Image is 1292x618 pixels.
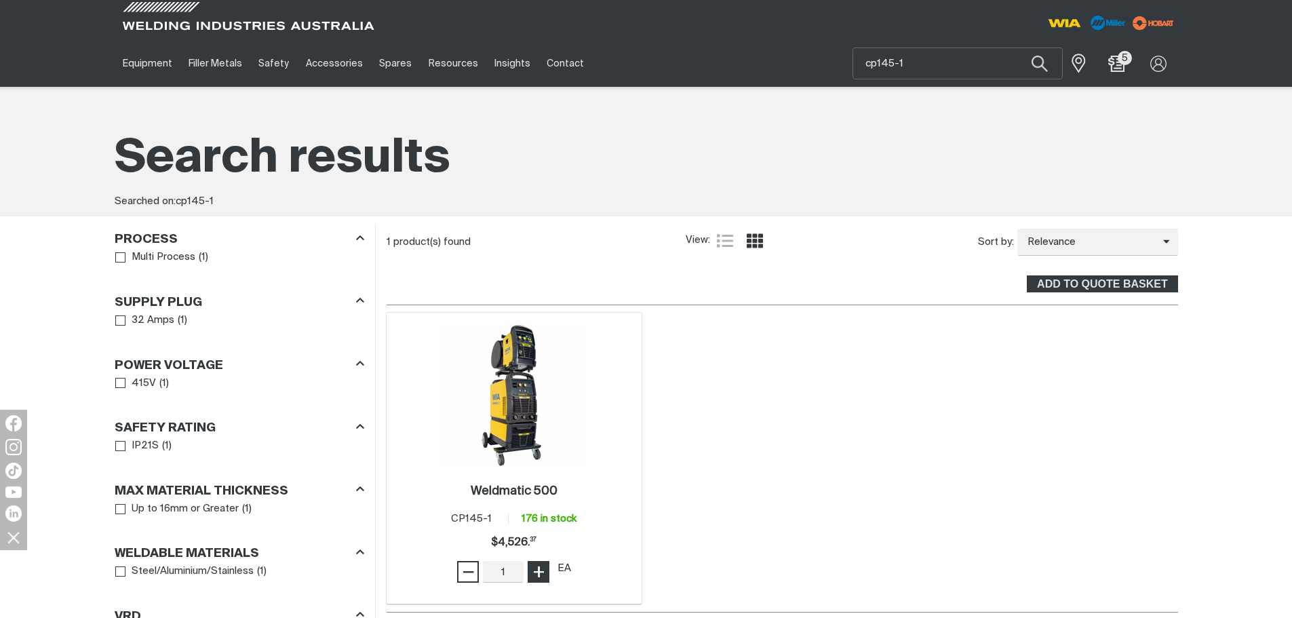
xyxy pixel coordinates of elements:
[1027,275,1177,293] button: Add selected products to the shopping cart
[159,376,169,391] span: ( 1 )
[115,248,364,267] ul: Process
[420,40,486,87] a: Resources
[387,260,1178,297] section: Add to cart control
[115,437,159,455] a: IP21S
[257,564,267,579] span: ( 1 )
[491,529,536,556] div: Price
[486,40,539,87] a: Insights
[115,500,239,518] a: Up to 16mm or Greater
[371,40,420,87] a: Spares
[132,376,156,391] span: 415V
[5,415,22,431] img: Facebook
[115,311,175,330] a: 32 Amps
[978,235,1014,250] span: Sort by:
[115,40,912,87] nav: Main
[5,505,22,522] img: LinkedIn
[451,514,492,524] span: CP145-1
[115,500,364,518] ul: Max Material Thickness
[180,40,250,87] a: Filler Metals
[115,437,364,455] ul: Safety Rating
[115,562,254,581] a: Steel/Aluminium/Stainless
[298,40,371,87] a: Accessories
[471,484,557,499] a: Weldmatic 500
[115,562,364,581] ul: Weldable Materials
[115,311,364,330] ul: Supply Plug
[199,250,208,265] span: ( 1 )
[132,250,195,265] span: Multi Process
[115,546,259,562] h3: Weldable Materials
[557,561,571,577] div: EA
[1129,13,1178,33] img: miller
[178,313,187,328] span: ( 1 )
[491,529,536,556] span: $4,526.
[115,421,216,436] h3: Safety Rating
[442,323,587,468] img: Weldmatic 500
[115,355,364,374] div: Power Voltage
[387,225,1178,259] section: Product list controls
[115,292,364,311] div: Supply Plug
[530,537,536,543] sup: 37
[115,358,223,374] h3: Power Voltage
[115,484,288,499] h3: Max Material Thickness
[250,40,297,87] a: Safety
[115,481,364,499] div: Max Material Thickness
[132,313,174,328] span: 32 Amps
[132,501,239,517] span: Up to 16mm or Greater
[132,438,159,454] span: IP21S
[115,129,1178,189] h1: Search results
[115,232,178,248] h3: Process
[532,560,545,583] span: +
[132,564,254,579] span: Steel/Aluminium/Stainless
[5,486,22,498] img: YouTube
[393,237,471,247] span: product(s) found
[115,419,364,437] div: Safety Rating
[115,544,364,562] div: Weldable Materials
[5,463,22,479] img: TikTok
[717,233,733,249] a: List view
[176,196,214,206] span: cp145-1
[115,295,202,311] h3: Supply Plug
[1028,275,1176,293] span: ADD TO QUOTE BASKET
[462,560,475,583] span: −
[242,501,252,517] span: ( 1 )
[115,248,196,267] a: Multi Process
[1017,235,1163,250] span: Relevance
[686,233,710,248] span: View:
[5,439,22,455] img: Instagram
[115,374,157,393] a: 415V
[115,230,364,248] div: Process
[387,235,686,249] div: 1
[115,194,1178,210] div: Searched on:
[2,526,25,549] img: hide socials
[162,438,172,454] span: ( 1 )
[471,485,557,497] h2: Weldmatic 500
[522,514,576,524] span: 176 in stock
[115,374,364,393] ul: Power Voltage
[539,40,592,87] a: Contact
[1017,47,1063,79] button: Search products
[115,40,180,87] a: Equipment
[853,48,1062,79] input: Product name or item number...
